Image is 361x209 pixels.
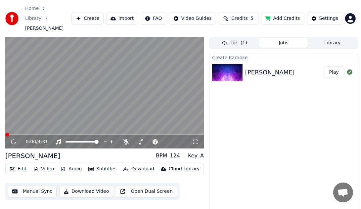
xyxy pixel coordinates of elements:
div: [PERSON_NAME] [5,151,60,160]
nav: breadcrumb [25,5,71,32]
button: FAQ [141,13,166,24]
div: Cloud Library [169,166,200,172]
div: [PERSON_NAME] [245,68,295,77]
div: Settings [319,15,338,22]
div: / [26,139,42,145]
button: Play [324,66,344,78]
button: Settings [307,13,342,24]
span: 4:31 [38,139,48,145]
button: Credits5 [219,13,258,24]
span: 5 [250,15,253,22]
button: Add Credits [261,13,304,24]
button: Queue [210,38,259,48]
a: Home [25,5,39,12]
span: Credits [231,15,248,22]
span: ( 1 ) [241,40,247,46]
button: Download Video [59,186,113,197]
div: BPM [156,152,167,160]
button: Video [30,164,57,174]
div: 124 [170,152,180,160]
a: Open chat [333,183,353,202]
button: Jobs [259,38,308,48]
button: Import [106,13,138,24]
img: youka [5,12,19,25]
span: 0:00 [26,139,36,145]
button: Library [308,38,357,48]
div: A [200,152,204,160]
button: Subtitles [86,164,119,174]
span: [PERSON_NAME] [25,25,64,32]
a: Library [25,15,41,22]
button: Manual Sync [8,186,57,197]
button: Download [120,164,157,174]
button: Audio [58,164,84,174]
div: Key [188,152,198,160]
div: Create Karaoke [209,53,358,61]
button: Video Guides [169,13,216,24]
button: Edit [7,164,29,174]
button: Open Dual Screen [116,186,177,197]
button: Create [71,13,104,24]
